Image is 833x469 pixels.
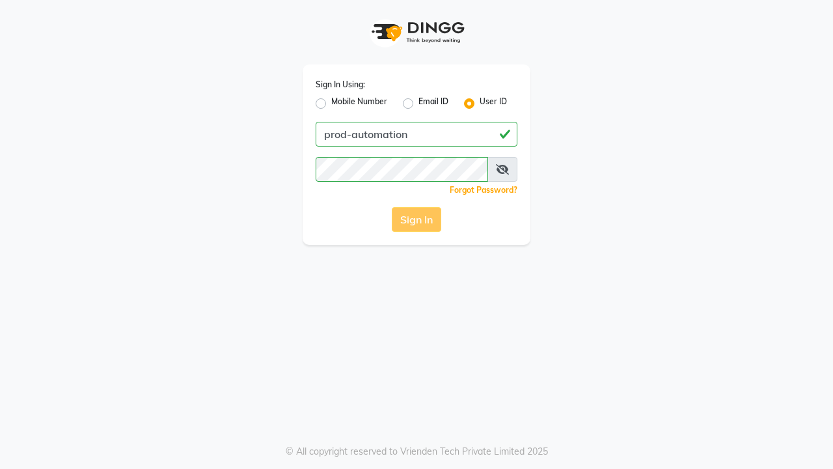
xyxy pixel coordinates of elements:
[331,96,387,111] label: Mobile Number
[316,122,517,147] input: Username
[364,13,469,51] img: logo1.svg
[316,79,365,91] label: Sign In Using:
[480,96,507,111] label: User ID
[450,185,517,195] a: Forgot Password?
[418,96,448,111] label: Email ID
[316,157,488,182] input: Username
